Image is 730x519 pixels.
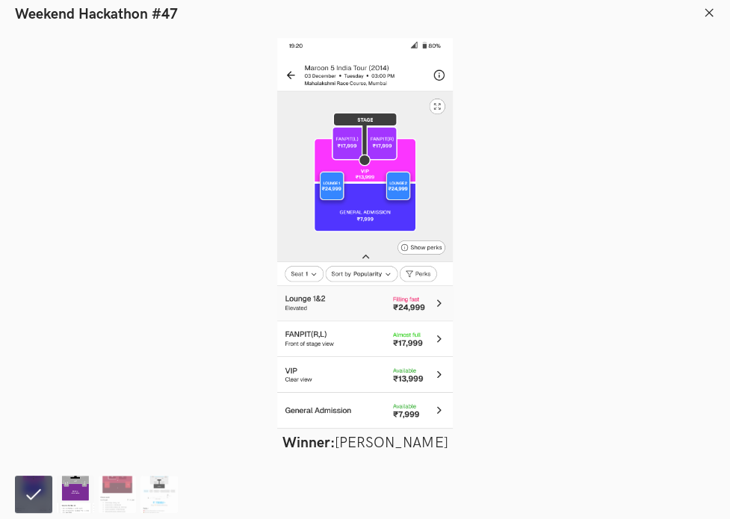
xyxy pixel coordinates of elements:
h1: Weekend Hackathon #47 [15,6,178,23]
strong: Winner: [282,435,335,452]
img: BookMyShow.png [140,476,178,513]
img: BookMyShow.png [57,476,94,513]
figcaption: [PERSON_NAME] [15,435,715,452]
img: Hackathon_47_Solution_Lute.png [99,476,136,513]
